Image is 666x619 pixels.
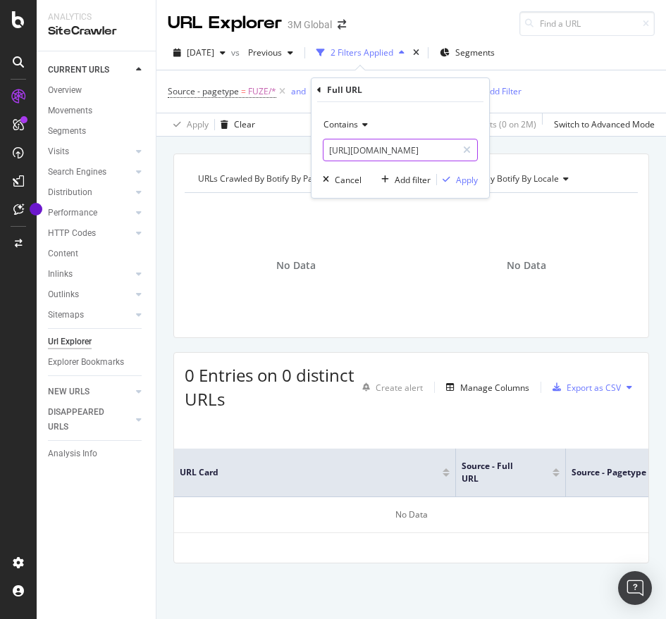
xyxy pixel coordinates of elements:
[48,446,146,461] a: Analysis Info
[48,287,79,302] div: Outlinks
[48,287,132,302] a: Outlinks
[440,379,529,396] button: Manage Columns
[48,63,132,77] a: CURRENT URLS
[48,384,132,399] a: NEW URLS
[48,246,146,261] a: Content
[168,42,231,64] button: [DATE]
[195,168,395,190] h4: URLs Crawled By Botify By pagetype
[554,118,655,130] div: Switch to Advanced Mode
[168,113,209,136] button: Apply
[291,85,306,97] div: and
[426,168,626,190] h4: URLs Crawled By Botify By locale
[395,174,431,186] div: Add filter
[434,42,500,64] button: Segments
[48,144,132,159] a: Visits
[376,382,423,394] div: Create alert
[48,11,144,23] div: Analytics
[48,334,146,349] a: Url Explorer
[311,42,410,64] button: 2 Filters Applied
[48,334,92,349] div: Url Explorer
[547,376,621,399] button: Export as CSV
[317,173,362,187] button: Cancel
[437,173,478,187] button: Apply
[410,46,422,60] div: times
[338,20,346,30] div: arrow-right-arrow-left
[48,165,132,180] a: Search Engines
[484,85,522,97] div: Add Filter
[185,363,354,411] span: 0 Entries on 0 distinct URLs
[48,124,86,139] div: Segments
[48,308,84,323] div: Sitemaps
[572,466,646,479] span: Source - pagetype
[180,466,439,479] span: URL Card
[48,144,69,159] div: Visits
[48,104,146,118] a: Movements
[48,384,90,399] div: NEW URLS
[30,203,42,215] div: Tooltip anchor
[48,267,132,282] a: Inlinks
[241,85,246,97] span: =
[455,46,495,58] span: Segments
[48,267,73,282] div: Inlinks
[507,258,546,273] span: No Data
[460,382,529,394] div: Manage Columns
[48,124,146,139] a: Segments
[48,446,97,461] div: Analysis Info
[187,46,214,58] span: 2025 Aug. 17th
[48,83,82,98] div: Overview
[462,118,536,130] div: 0 % Visits ( 0 on 2M )
[618,571,652,605] div: Open Intercom Messenger
[465,83,522,100] button: Add Filter
[231,46,242,58] span: vs
[376,173,431,187] button: Add filter
[323,118,358,130] span: Contains
[168,11,282,35] div: URL Explorer
[276,258,316,273] span: No Data
[288,18,332,32] div: 3M Global
[215,113,255,136] button: Clear
[456,174,478,186] div: Apply
[242,46,282,58] span: Previous
[242,42,299,64] button: Previous
[519,11,655,36] input: Find a URL
[462,460,531,485] span: Source - Full URL
[548,113,655,136] button: Switch to Advanced Mode
[331,46,393,58] div: 2 Filters Applied
[48,165,106,180] div: Search Engines
[198,173,340,185] span: URLs Crawled By Botify By pagetype
[48,308,132,323] a: Sitemaps
[48,405,132,434] a: DISAPPEARED URLS
[174,497,648,533] div: No Data
[48,185,92,200] div: Distribution
[48,405,119,434] div: DISAPPEARED URLS
[48,185,132,200] a: Distribution
[248,82,276,101] span: FUZE/*
[48,355,124,370] div: Explorer Bookmarks
[48,104,92,118] div: Movements
[48,23,144,39] div: SiteCrawler
[428,173,559,185] span: URLs Crawled By Botify By locale
[234,118,255,130] div: Clear
[187,118,209,130] div: Apply
[48,355,146,370] a: Explorer Bookmarks
[48,206,132,220] a: Performance
[48,83,146,98] a: Overview
[48,206,97,220] div: Performance
[48,246,78,261] div: Content
[291,85,306,98] button: and
[48,226,132,241] a: HTTP Codes
[48,226,96,241] div: HTTP Codes
[327,84,362,96] div: Full URL
[48,63,109,77] div: CURRENT URLS
[357,376,423,399] button: Create alert
[567,382,621,394] div: Export as CSV
[335,174,362,186] div: Cancel
[168,85,239,97] span: Source - pagetype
